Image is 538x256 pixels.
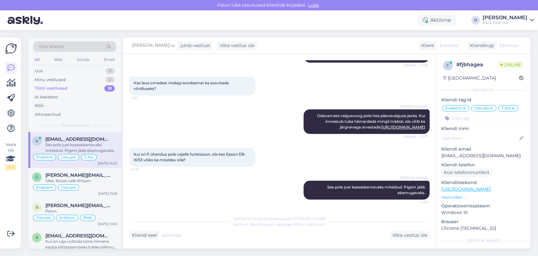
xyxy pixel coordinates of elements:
[441,113,525,123] input: Lisa tag
[61,155,76,159] span: Ostuabi
[483,15,534,25] a: [PERSON_NAME]Klick Eesti AS
[33,56,41,64] div: All
[441,247,525,254] p: Märkmed
[83,216,92,220] span: RMA
[39,43,64,50] span: Otsi kliente
[498,61,524,68] span: Online
[217,41,257,50] div: Võta vestlus üle
[441,186,491,192] a: [URL][DOMAIN_NAME]
[327,185,426,195] span: See pole just kaasaskantavaks mõeldud. Pigem jääb ebamugavaks.
[36,186,53,189] span: Eraklient
[45,142,117,153] div: See pole just kaasaskantavaks mõeldud. Pigem jääb ebamugavaks.
[98,191,117,196] div: [DATE] 13:59
[162,232,182,239] span: Estonian
[103,56,116,64] div: Email
[404,200,428,205] span: 14:23
[404,63,428,68] span: Nähtud ✓ 11:29
[317,113,426,129] span: Odavamate valgusvoog pole hea päevavalguse jaoks. Kui õnnestub tuba hämardada mingil määral, siis...
[440,42,459,49] span: Estonian
[35,103,44,109] div: Kõik
[35,77,66,83] div: Minu vestlused
[443,75,496,81] div: [GEOGRAPHIC_DATA]
[104,85,115,92] div: 18
[404,134,428,139] span: Nähtud ✓ 11:37
[441,238,525,244] div: [PERSON_NAME]
[36,205,38,210] span: b
[456,61,498,68] div: # fjbhagea
[292,222,326,227] i: „Võtke vestlus üle”
[45,203,111,208] span: bruno@paalalinn.com
[441,218,525,225] p: Brauser
[178,42,210,49] div: juhib vestlust
[45,233,111,239] span: roman22102006@gmail.com
[98,161,117,166] div: [DATE] 14:23
[59,216,75,220] span: Äriklient
[441,168,492,177] div: Küsi telefoninumbrit
[45,239,117,250] div: Kui on vaja volitada teine inimene kauba kättesaamiseks tuleks tellimust vormistades lisada “Tarn...
[134,152,246,162] span: Kui wi-fi ühendus pole vajalik funktsioon, siis kas Epson EB-W53 võiks ka mõeldav olla?
[131,167,155,172] span: 14:20
[35,111,61,118] div: Arhiveeritud
[441,162,525,168] p: Kliendi telefon
[381,125,425,129] a: [URL][DOMAIN_NAME]
[35,85,67,92] div: Tiimi vestlused
[35,94,58,100] div: AI Assistent
[233,222,326,227] span: Vestluse ülevõtmiseks vajutage
[441,97,525,103] p: Kliendi tag'id
[129,232,157,239] div: Kliendi keel
[106,77,115,83] div: 0
[75,56,91,64] div: Socials
[441,203,525,209] p: Operatsioonisüsteem
[35,68,43,74] div: Uus
[45,208,117,214] div: Palun.
[401,104,428,109] span: [PERSON_NAME]
[501,106,511,110] span: T.Abi
[441,179,525,186] p: Klienditeekond
[441,146,525,152] p: Kliendi email
[233,216,326,221] span: Vestlus on määratud kasutajale [PERSON_NAME]
[134,80,230,91] span: Kas laua omadest midagi soodsamat ka soovitada võrdluseks?
[474,106,489,110] span: Ostuabi
[131,96,155,100] span: 11:33
[441,87,525,93] div: Kliendi info
[471,16,480,25] div: O
[447,63,449,68] span: f
[500,42,519,49] span: Estonian
[467,42,494,49] div: Klienditugi
[106,68,115,74] div: 0
[483,15,527,20] div: [PERSON_NAME]
[98,222,117,226] div: [DATE] 13:55
[483,20,527,25] div: Klick Eesti AS
[36,216,51,220] span: Ostuabi
[441,152,525,159] p: [EMAIL_ADDRESS][DOMAIN_NAME]
[132,42,170,49] span: [PERSON_NAME]
[53,56,64,64] div: Web
[401,176,428,180] span: [PERSON_NAME]
[306,2,321,8] span: Luba
[35,175,38,179] span: d
[36,155,53,159] span: Eraklient
[390,231,430,240] div: Võta vestlus üle
[419,42,434,49] div: Klient
[36,139,38,143] span: k
[5,164,16,170] div: 2 / 3
[45,136,111,142] span: kaisa.suurkuusk@gmail.com
[441,125,525,132] p: Kliendi nimi
[441,209,525,216] p: Windows 10
[45,172,111,178] span: diana.laanemets@gmail.com
[442,135,518,142] input: Lisa nimi
[61,186,76,189] span: Ostuabi
[445,106,462,110] span: Eraklient
[5,43,17,55] img: Askly Logo
[5,142,16,170] div: Vaata siia
[45,178,117,184] div: Okei. Nüüd valik lihtsam
[36,235,38,240] span: r
[441,194,525,200] p: Vaata edasi ...
[84,155,94,159] span: T.Abi
[61,122,89,128] span: Tiimi vestlused
[418,15,456,26] div: Aktiivne
[441,225,525,232] p: Chrome [TECHNICAL_ID]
